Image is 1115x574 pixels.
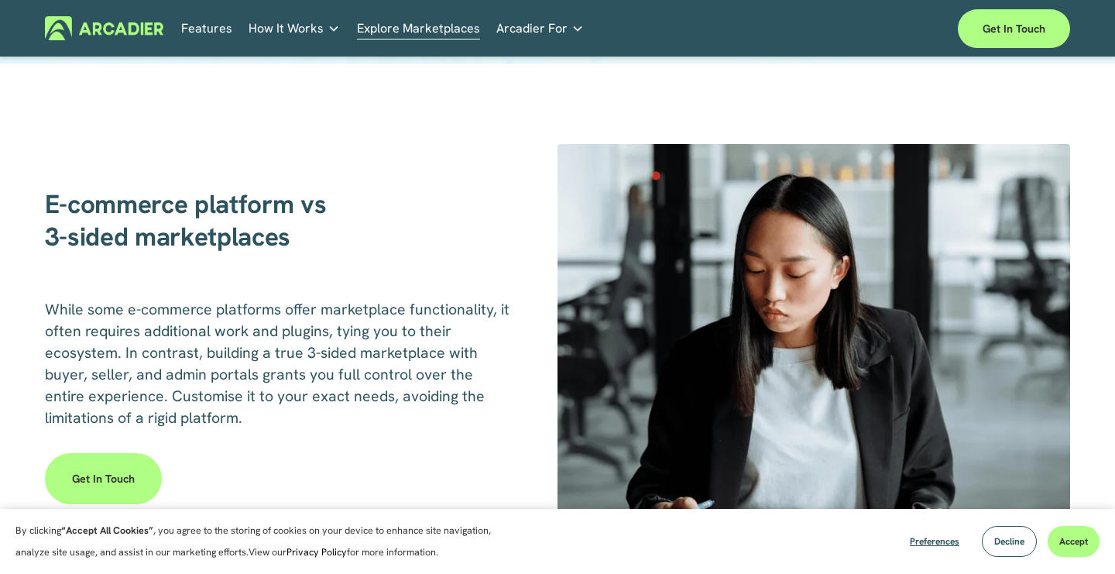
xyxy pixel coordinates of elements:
strong: E-commerce platform vs 3-sided marketplaces [45,187,327,253]
span: Decline [994,535,1024,548]
a: Privacy Policy [286,545,347,559]
a: Features [181,16,232,40]
button: Preferences [898,526,971,557]
a: Get in touch [958,9,1070,48]
span: How It Works [249,18,324,40]
span: Preferences [910,535,959,548]
iframe: Chat Widget [1038,500,1115,574]
a: folder dropdown [249,16,340,40]
span: Arcadier For [496,18,568,40]
a: folder dropdown [496,16,584,40]
span: While some e-commerce platforms offer marketplace functionality, it often requires additional wor... [45,300,513,428]
strong: “Accept All Cookies” [61,524,153,537]
a: Explore Marketplaces [357,16,480,40]
a: Get in touch [45,453,162,504]
button: Decline [982,526,1037,557]
p: By clicking , you agree to the storing of cookies on your device to enhance site navigation, anal... [15,520,519,563]
img: Arcadier [45,16,163,40]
